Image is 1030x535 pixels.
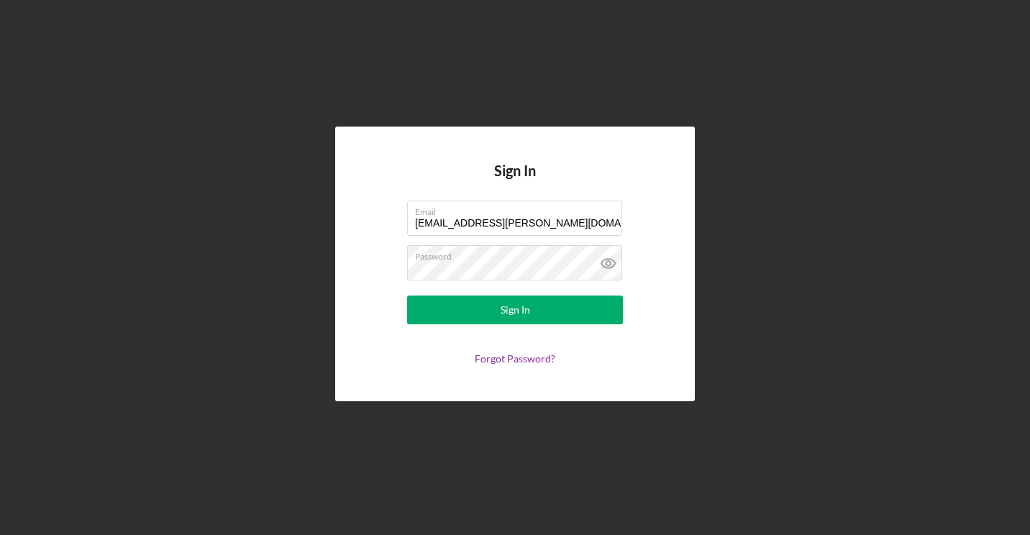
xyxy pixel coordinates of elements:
div: Sign In [501,296,530,324]
a: Forgot Password? [475,352,555,365]
h4: Sign In [494,163,536,201]
label: Email [415,201,622,217]
button: Sign In [407,296,623,324]
label: Password [415,246,622,262]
